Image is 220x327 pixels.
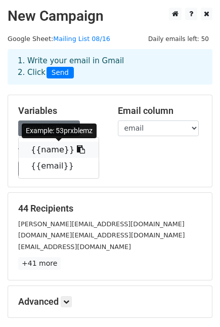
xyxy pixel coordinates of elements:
a: +41 more [18,257,61,270]
a: Daily emails left: 50 [145,35,212,43]
h2: New Campaign [8,8,212,25]
h5: Advanced [18,296,202,307]
span: Daily emails left: 50 [145,33,212,45]
h5: Variables [18,105,103,116]
small: [EMAIL_ADDRESS][DOMAIN_NAME] [18,243,131,251]
div: Example: 53prxblemz [22,124,97,138]
small: [DOMAIN_NAME][EMAIL_ADDRESS][DOMAIN_NAME] [18,231,185,239]
span: Send [47,67,74,79]
small: Google Sheet: [8,35,110,43]
h5: 44 Recipients [18,203,202,214]
a: Copy/paste... [18,120,80,136]
a: {{name}} [19,142,99,158]
div: 1. Write your email in Gmail 2. Click [10,55,210,78]
a: Mailing List 08/16 [53,35,110,43]
h5: Email column [118,105,202,116]
small: [PERSON_NAME][EMAIL_ADDRESS][DOMAIN_NAME] [18,220,185,228]
a: {{email}} [19,158,99,174]
iframe: Chat Widget [169,278,220,327]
